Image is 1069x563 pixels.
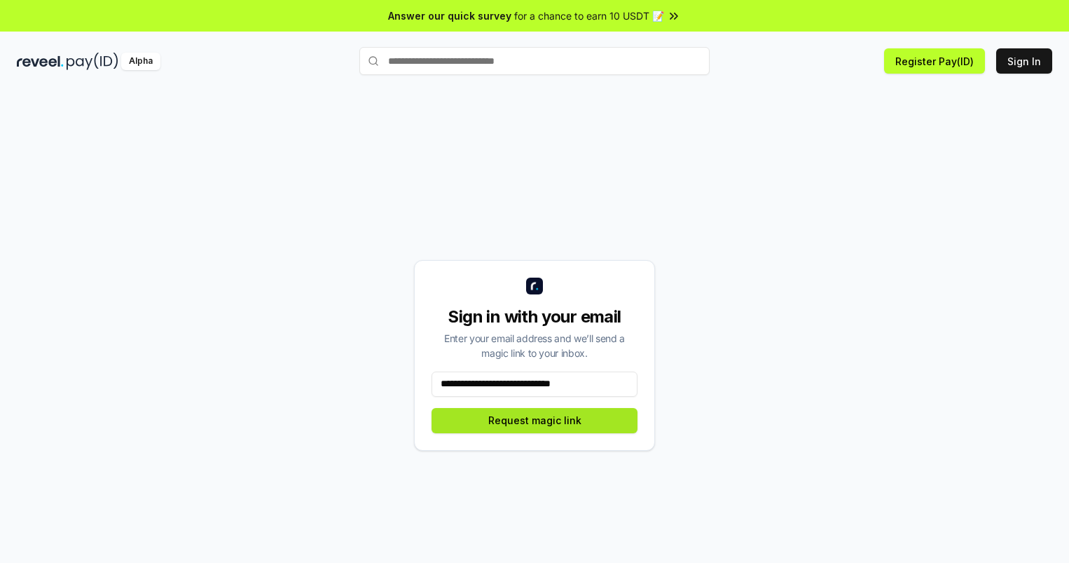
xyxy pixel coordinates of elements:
img: pay_id [67,53,118,70]
button: Request magic link [432,408,637,433]
img: reveel_dark [17,53,64,70]
div: Alpha [121,53,160,70]
div: Sign in with your email [432,306,637,328]
div: Enter your email address and we’ll send a magic link to your inbox. [432,331,637,360]
span: Answer our quick survey [388,8,511,23]
button: Register Pay(ID) [884,48,985,74]
img: logo_small [526,278,543,294]
span: for a chance to earn 10 USDT 📝 [514,8,664,23]
button: Sign In [996,48,1052,74]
